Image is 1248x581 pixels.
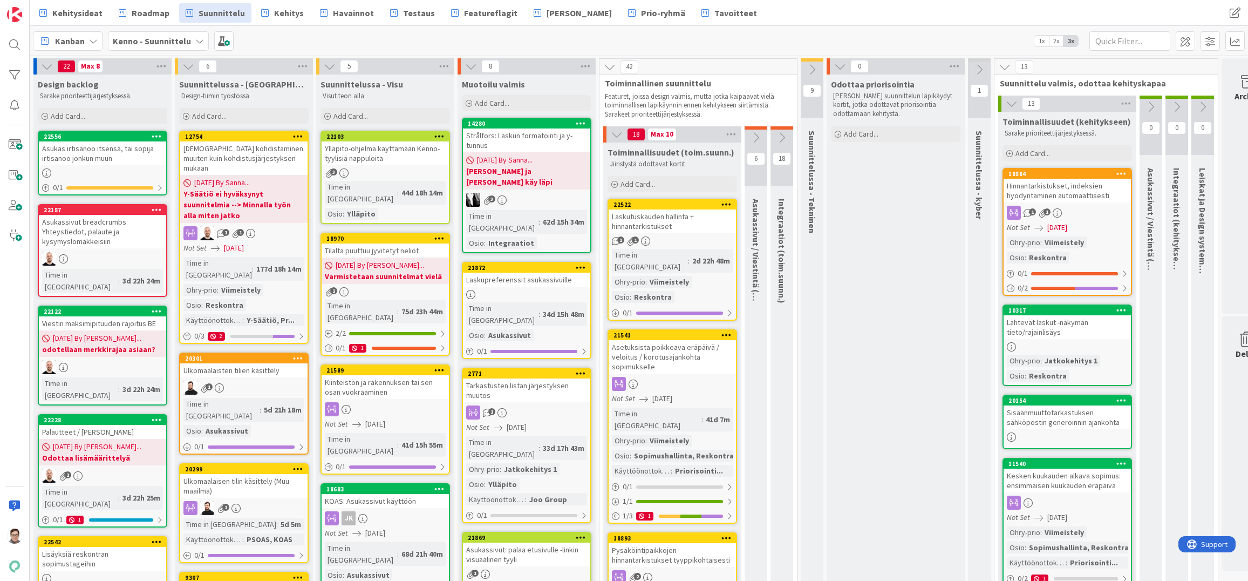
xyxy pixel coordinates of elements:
span: 0 / 1 [477,346,487,357]
span: 3 [330,168,337,175]
span: 2 / 2 [336,328,346,339]
div: 0/2 [1004,281,1131,295]
a: Kehitys [255,3,310,23]
b: Varmistetaan suunnitelmat vielä [325,271,446,282]
div: 20154 [1004,396,1131,406]
div: 177d 18h 14m [254,263,304,275]
span: : [343,208,344,220]
div: 10317 [1008,307,1131,314]
span: 1 [222,229,229,236]
div: Käyttöönottokriittisyys [612,465,671,477]
a: Kehitysideat [33,3,109,23]
div: 3d 22h 25m [120,492,163,504]
div: [DEMOGRAPHIC_DATA] kohdistaminen muuten kuin kohdistusjärjestyksen mukaan [180,141,308,175]
div: Viestin maksimipituuden rajoitus BE [39,316,166,330]
div: Asetuksista poikkeava eräpäivä / veloitus / korotusajankohta sopimukselle [609,340,736,374]
div: 22187 [44,206,166,214]
div: Joo Group [527,494,570,505]
div: Ylläpito [486,478,520,490]
div: Integraatiot [486,237,537,249]
span: 0 / 1 [336,461,346,472]
div: 0/1 [1004,267,1131,280]
div: 18970Tilalta puuttuu jyvitetyt neliöt [322,234,449,258]
div: 34d 15h 48m [540,308,587,320]
span: : [1040,237,1042,248]
div: Ohry-prio [1007,237,1040,248]
div: Sisäänmuuttotarkastuksen sähköpostin generoinnin ajankohta [1004,406,1131,429]
div: 3d 22h 24m [120,275,163,287]
span: : [118,492,120,504]
div: 22187Asukassivut breadcrumbs Yhteystiedot, palaute ja kysymyslomakkeisiin [39,205,166,248]
a: 14280Strålfors: Laskun formatointi ja y-tunnus[DATE] By Sanna...[PERSON_NAME] ja [PERSON_NAME] kä... [462,118,591,253]
div: 22103 [326,133,449,140]
div: 1/1 [609,495,736,508]
a: Havainnot [313,3,380,23]
span: : [484,329,486,341]
div: 21589Kiinteistön ja rakennuksen tai sen osan vuokraaminen [322,366,449,399]
span: : [260,404,261,416]
div: 12754[DEMOGRAPHIC_DATA] kohdistaminen muuten kuin kohdistusjärjestyksen mukaan [180,132,308,175]
div: 62d 15h 34m [540,216,587,228]
i: Not Set [325,419,348,429]
span: 1 [1044,208,1051,215]
a: 20299Ulkomaalaisen tilin käsittely (Muu maailma)TKTime in [GEOGRAPHIC_DATA]:5d 5mKäyttöönottokrii... [179,463,309,563]
div: 20301 [185,355,308,362]
div: Asukassivut breadcrumbs Yhteystiedot, palaute ja kysymyslomakkeisiin [39,215,166,248]
span: : [484,237,486,249]
div: Reskontra [203,299,246,311]
a: Featureflagit [445,3,524,23]
div: 20154Sisäänmuuttotarkastuksen sähköpostin generoinnin ajankohta [1004,396,1131,429]
div: Ohry-prio [612,435,645,447]
span: : [397,306,399,317]
div: Asukassivut [486,329,534,341]
span: 1 / 1 [623,496,633,507]
div: Tilalta puuttuu jyvitetyt neliöt [322,244,449,258]
span: : [1040,355,1042,367]
div: 22556Asukas irtisanoo itsensä, tai sopija irtisanoo jonkun muun [39,132,166,165]
div: Strålfors: Laskun formatointi ja y-tunnus [463,129,590,152]
i: Not Set [1007,222,1030,232]
div: 10317Lähtevät laskut -näkymän tieto/rajainlisäys [1004,306,1131,339]
div: 12754 [185,133,308,140]
div: 22522 [613,201,736,208]
span: 0 / 1 [336,342,346,354]
span: : [525,494,527,505]
div: 22556 [44,133,166,140]
span: : [645,435,647,447]
div: Time in [GEOGRAPHIC_DATA] [325,181,397,205]
div: 33d 17h 43m [540,442,587,454]
span: 0 / 3 [194,330,204,342]
b: Y-Säätiö ei hyväksynyt suunnitelmia --> Minnalla työn alla miten jatko [183,188,304,221]
span: Kehitysideat [52,6,103,19]
a: Tavoitteet [695,3,763,23]
div: Osio [466,237,484,249]
div: 11540 [1008,460,1131,468]
div: Ohry-prio [183,284,217,296]
span: : [118,383,120,395]
span: Add Card... [620,179,655,189]
div: 2/2 [322,327,449,340]
div: Time in [GEOGRAPHIC_DATA] [42,377,118,401]
span: 0 / 2 [1018,282,1028,294]
div: 22122Viestin maksimipituuden rajoitus BE [39,307,166,330]
span: [DATE] By [PERSON_NAME]... [336,260,424,271]
div: 75d 23h 44m [399,306,446,317]
div: 22522Laskutuskauden hallinta + hinnantarkistukset [609,200,736,233]
div: Y-Säätiö, Pr... [244,314,297,326]
div: 44d 18h 14m [399,187,446,199]
div: 18683 [326,485,449,493]
div: Lähtevät laskut -näkymän tieto/rajainlisäys [1004,315,1131,339]
div: 14280 [468,120,590,127]
span: 1 [206,383,213,390]
div: Time in [GEOGRAPHIC_DATA] [42,486,118,510]
div: Viimeistely [219,284,263,296]
img: TM [42,469,56,483]
div: 22556 [39,132,166,141]
div: TM [39,469,166,483]
div: Osio [183,425,201,437]
span: 1 [237,229,244,236]
div: 41d 15h 55m [399,439,446,451]
div: 22228Palautteet / [PERSON_NAME] [39,415,166,439]
span: : [201,299,203,311]
a: 22522Laskutuskauden hallinta + hinnantarkistuksetTime in [GEOGRAPHIC_DATA]:2d 22h 48mOhry-prio:Vi... [608,199,737,321]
